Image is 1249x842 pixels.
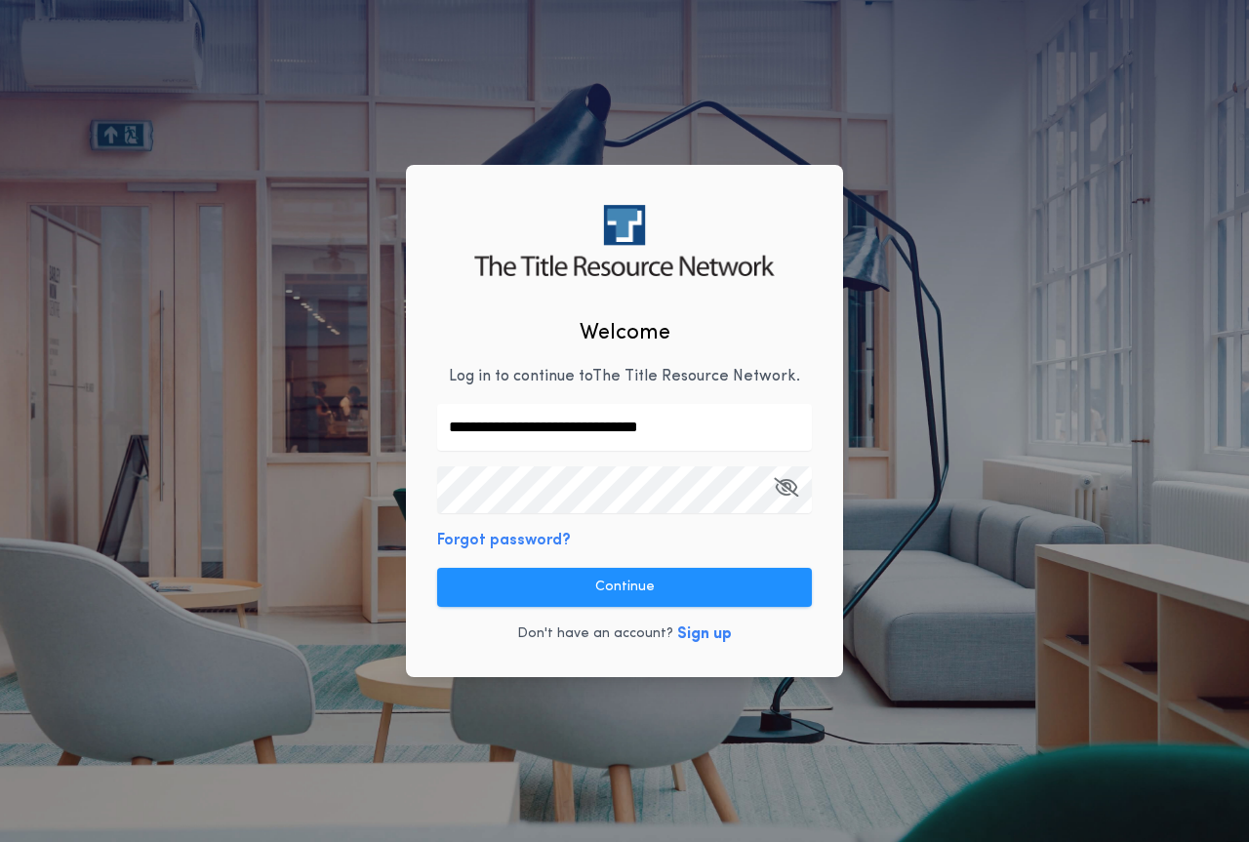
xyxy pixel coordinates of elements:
[449,365,800,388] p: Log in to continue to The Title Resource Network .
[677,622,732,646] button: Sign up
[580,317,670,349] h2: Welcome
[437,529,571,552] button: Forgot password?
[474,205,774,276] img: logo
[437,568,812,607] button: Continue
[517,624,673,644] p: Don't have an account?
